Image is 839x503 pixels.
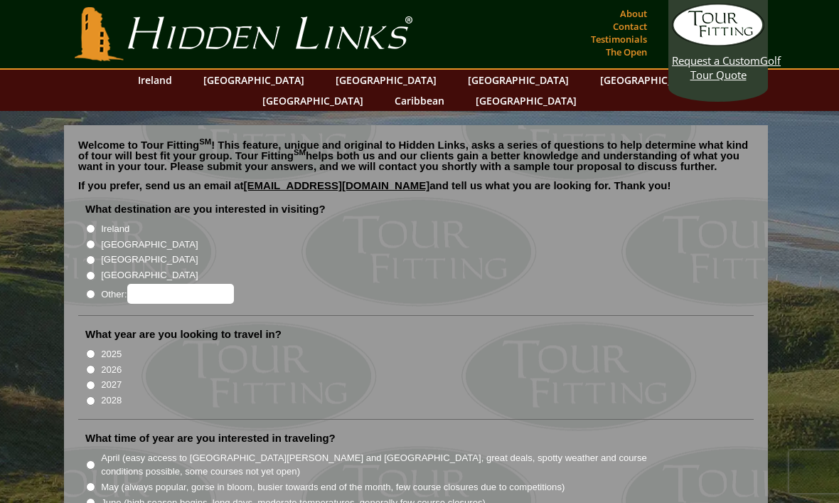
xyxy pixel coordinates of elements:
label: [GEOGRAPHIC_DATA] [101,238,198,252]
sup: SM [294,148,306,157]
label: 2026 [101,363,122,377]
label: [GEOGRAPHIC_DATA] [101,268,198,282]
a: About [616,4,651,23]
label: 2028 [101,393,122,408]
input: Other: [127,284,234,304]
a: [GEOGRAPHIC_DATA] [461,70,576,90]
label: Other: [101,284,233,304]
label: May (always popular, gorse in bloom, busier towards end of the month, few course closures due to ... [101,480,565,494]
label: What destination are you interested in visiting? [85,202,326,216]
a: Ireland [131,70,179,90]
label: What time of year are you interested in traveling? [85,431,336,445]
label: 2025 [101,347,122,361]
a: The Open [602,42,651,62]
label: [GEOGRAPHIC_DATA] [101,253,198,267]
a: [GEOGRAPHIC_DATA] [196,70,311,90]
a: [EMAIL_ADDRESS][DOMAIN_NAME] [244,179,430,191]
p: Welcome to Tour Fitting ! This feature, unique and original to Hidden Links, asks a series of que... [78,139,754,171]
label: 2027 [101,378,122,392]
a: Testimonials [587,29,651,49]
a: Contact [609,16,651,36]
span: Request a Custom [672,53,760,68]
label: Ireland [101,222,129,236]
a: [GEOGRAPHIC_DATA] [255,90,370,111]
a: [GEOGRAPHIC_DATA] [469,90,584,111]
p: If you prefer, send us an email at and tell us what you are looking for. Thank you! [78,180,754,201]
label: What year are you looking to travel in? [85,327,282,341]
a: [GEOGRAPHIC_DATA] [328,70,444,90]
label: April (easy access to [GEOGRAPHIC_DATA][PERSON_NAME] and [GEOGRAPHIC_DATA], great deals, spotty w... [101,451,673,479]
a: Caribbean [388,90,451,111]
sup: SM [199,137,211,146]
a: [GEOGRAPHIC_DATA] [593,70,708,90]
a: Request a CustomGolf Tour Quote [672,4,764,82]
